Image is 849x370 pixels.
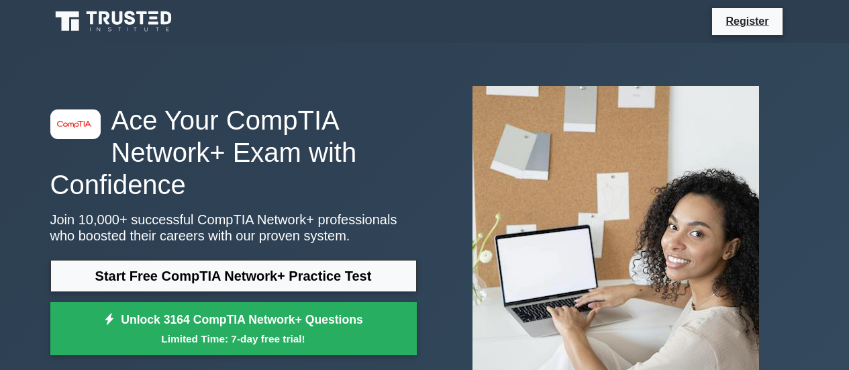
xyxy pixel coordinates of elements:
a: Register [717,13,777,30]
a: Unlock 3164 CompTIA Network+ QuestionsLimited Time: 7-day free trial! [50,302,417,356]
a: Start Free CompTIA Network+ Practice Test [50,260,417,292]
p: Join 10,000+ successful CompTIA Network+ professionals who boosted their careers with our proven ... [50,212,417,244]
small: Limited Time: 7-day free trial! [67,331,400,346]
h1: Ace Your CompTIA Network+ Exam with Confidence [50,104,417,201]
